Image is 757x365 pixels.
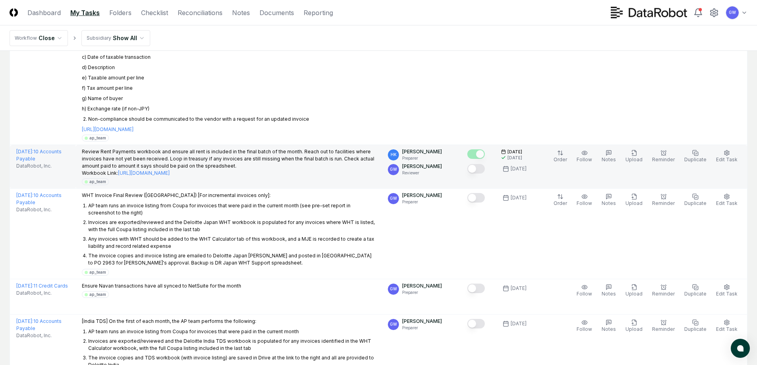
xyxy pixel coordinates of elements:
[577,326,592,332] span: Follow
[15,35,37,42] div: Workflow
[716,200,738,206] span: Edit Task
[88,338,376,352] li: Invoices are exported/reviewed and the Deloitte India TDS workbook is populated for any invoices ...
[88,236,376,250] li: Any invoices with WHT should be added to the WHT Calculator tab of this workbook, and a MJE is re...
[88,202,376,216] li: AP team runs an invoice listing from Coupa for invoices that were paid in the current month (see ...
[467,319,485,328] button: Mark complete
[402,155,442,161] p: Preparer
[683,148,708,165] button: Duplicate
[684,291,707,297] span: Duplicate
[141,8,168,17] a: Checklist
[82,54,376,61] p: c) Date of taxable transaction
[625,326,643,332] span: Upload
[467,193,485,203] button: Mark complete
[391,152,397,158] span: HK
[625,200,643,206] span: Upload
[88,116,309,122] p: Non-compliance should be communicated to the vendor with a request for an updated invoice
[507,149,522,155] span: [DATE]
[684,200,707,206] span: Duplicate
[402,325,442,331] p: Preparer
[16,290,52,297] span: DataRobot, Inc.
[611,7,687,18] img: DataRobot logo
[577,200,592,206] span: Follow
[577,156,592,162] span: Follow
[714,192,739,209] button: Edit Task
[402,163,442,170] p: [PERSON_NAME]
[390,195,397,201] span: GW
[82,192,376,199] p: WHT Invoice Final Review ([GEOGRAPHIC_DATA]) [For incremental invoices only]:
[402,282,442,290] p: [PERSON_NAME]
[390,286,397,292] span: GW
[651,148,676,165] button: Reminder
[577,291,592,297] span: Follow
[600,148,618,165] button: Notes
[10,8,18,17] img: Logo
[82,148,376,177] p: Review Rent Payments workbook and ensure all rent is included in the final batch of the month. Re...
[600,318,618,334] button: Notes
[714,282,739,299] button: Edit Task
[511,194,527,201] div: [DATE]
[82,318,376,325] p: [India TDS] On the first of each month, the AP team performs the following:
[118,170,170,177] a: [URL][DOMAIN_NAME]
[575,282,594,299] button: Follow
[402,170,442,176] p: Reviewer
[511,320,527,327] div: [DATE]
[625,291,643,297] span: Upload
[16,192,33,198] span: [DATE] :
[652,200,675,206] span: Reminder
[16,318,62,331] a: [DATE]:10 Accounts Payable
[725,6,740,20] button: GW
[16,283,68,289] a: [DATE]:11 Credit Cards
[511,165,527,172] div: [DATE]
[89,179,106,185] div: ap_team
[602,200,616,206] span: Notes
[554,156,567,162] span: Order
[467,149,485,159] button: Mark complete
[602,326,616,332] span: Notes
[683,318,708,334] button: Duplicate
[729,10,736,15] span: GW
[16,332,52,339] span: DataRobot, Inc.
[652,326,675,332] span: Reminder
[651,192,676,209] button: Reminder
[683,282,708,299] button: Duplicate
[82,64,376,71] p: d) Description
[16,149,62,162] a: [DATE]:10 Accounts Payable
[27,8,61,17] a: Dashboard
[624,148,644,165] button: Upload
[507,155,522,161] div: [DATE]
[16,149,33,154] span: [DATE] :
[70,8,100,17] a: My Tasks
[716,326,738,332] span: Edit Task
[652,291,675,297] span: Reminder
[575,318,594,334] button: Follow
[624,282,644,299] button: Upload
[82,85,376,92] p: f) Tax amount per line
[402,290,442,295] p: Preparer
[304,8,333,17] a: Reporting
[390,321,397,327] span: GW
[600,192,618,209] button: Notes
[82,105,376,112] p: h) Exchange rate (if non-JPY)
[683,192,708,209] button: Duplicate
[602,291,616,297] span: Notes
[684,156,707,162] span: Duplicate
[82,126,134,133] a: [URL][DOMAIN_NAME]
[89,292,106,297] div: ap_team
[10,30,150,46] nav: breadcrumb
[232,8,250,17] a: Notes
[716,291,738,297] span: Edit Task
[467,164,485,174] button: Mark complete
[16,206,52,213] span: DataRobot, Inc.
[259,8,294,17] a: Documents
[390,166,397,172] span: GW
[16,162,52,170] span: DataRobot, Inc.
[600,282,618,299] button: Notes
[16,192,62,205] a: [DATE]:10 Accounts Payable
[16,283,33,289] span: [DATE] :
[575,148,594,165] button: Follow
[714,148,739,165] button: Edit Task
[178,8,223,17] a: Reconciliations
[684,326,707,332] span: Duplicate
[402,192,442,199] p: [PERSON_NAME]
[652,156,675,162] span: Reminder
